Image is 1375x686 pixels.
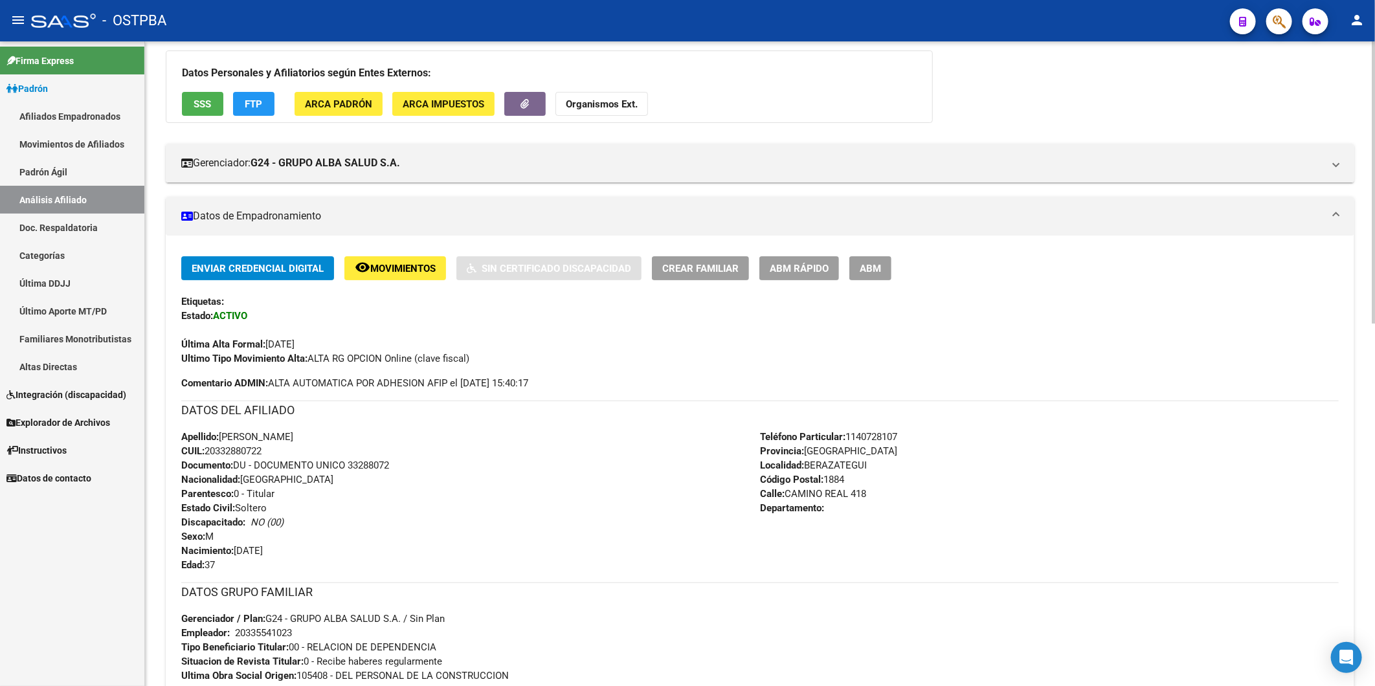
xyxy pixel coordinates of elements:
[181,613,265,625] strong: Gerenciador / Plan:
[652,256,749,280] button: Crear Familiar
[181,338,295,350] span: [DATE]
[760,488,785,500] strong: Calle:
[555,92,648,116] button: Organismos Ext.
[181,377,268,389] strong: Comentario ADMIN:
[6,415,110,430] span: Explorador de Archivos
[770,263,829,274] span: ABM Rápido
[6,388,126,402] span: Integración (discapacidad)
[181,338,265,350] strong: Última Alta Formal:
[181,459,233,471] strong: Documento:
[181,531,214,542] span: M
[166,144,1354,183] mat-expansion-panel-header: Gerenciador:G24 - GRUPO ALBA SALUD S.A.
[403,98,484,110] span: ARCA Impuestos
[181,656,304,667] strong: Situacion de Revista Titular:
[181,209,1323,223] mat-panel-title: Datos de Empadronamiento
[233,92,274,116] button: FTP
[6,82,48,96] span: Padrón
[181,670,296,681] strong: Ultima Obra Social Origen:
[181,474,333,485] span: [GEOGRAPHIC_DATA]
[181,488,274,500] span: 0 - Titular
[251,516,284,528] i: NO (00)
[181,488,234,500] strong: Parentesco:
[1349,12,1365,28] mat-icon: person
[181,670,509,681] span: 105408 - DEL PERSONAL DE LA CONSTRUCCION
[181,445,262,457] span: 20332880722
[166,197,1354,236] mat-expansion-panel-header: Datos de Empadronamiento
[181,353,469,364] span: ALTA RG OPCION Online (clave fiscal)
[182,64,917,82] h3: Datos Personales y Afiliatorios según Entes Externos:
[344,256,446,280] button: Movimientos
[849,256,891,280] button: ABM
[181,516,245,528] strong: Discapacitado:
[181,445,205,457] strong: CUIL:
[194,98,212,110] span: SSS
[392,92,495,116] button: ARCA Impuestos
[181,502,267,514] span: Soltero
[181,559,205,571] strong: Edad:
[10,12,26,28] mat-icon: menu
[181,531,205,542] strong: Sexo:
[6,443,67,458] span: Instructivos
[181,545,263,557] span: [DATE]
[181,627,230,639] strong: Empleador:
[181,641,436,653] span: 00 - RELACION DE DEPENDENCIA
[760,474,844,485] span: 1884
[181,310,213,322] strong: Estado:
[181,353,307,364] strong: Ultimo Tipo Movimiento Alta:
[181,256,334,280] button: Enviar Credencial Digital
[181,431,293,443] span: [PERSON_NAME]
[760,445,804,457] strong: Provincia:
[181,583,1339,601] h3: DATOS GRUPO FAMILIAR
[102,6,166,35] span: - OSTPBA
[181,156,1323,170] mat-panel-title: Gerenciador:
[235,626,292,640] div: 20335541023
[182,92,223,116] button: SSS
[192,263,324,274] span: Enviar Credencial Digital
[760,474,823,485] strong: Código Postal:
[760,488,866,500] span: CAMINO REAL 418
[181,559,215,571] span: 37
[759,256,839,280] button: ABM Rápido
[213,310,247,322] strong: ACTIVO
[370,263,436,274] span: Movimientos
[181,613,445,625] span: G24 - GRUPO ALBA SALUD S.A. / Sin Plan
[181,431,219,443] strong: Apellido:
[760,459,804,471] strong: Localidad:
[6,471,91,485] span: Datos de contacto
[355,260,370,275] mat-icon: remove_red_eye
[6,54,74,68] span: Firma Express
[181,545,234,557] strong: Nacimiento:
[181,641,289,653] strong: Tipo Beneficiario Titular:
[181,401,1339,419] h3: DATOS DEL AFILIADO
[251,156,400,170] strong: G24 - GRUPO ALBA SALUD S.A.
[760,431,845,443] strong: Teléfono Particular:
[760,459,867,471] span: BERAZATEGUI
[860,263,881,274] span: ABM
[760,445,897,457] span: [GEOGRAPHIC_DATA]
[295,92,383,116] button: ARCA Padrón
[181,656,442,667] span: 0 - Recibe haberes regularmente
[181,474,240,485] strong: Nacionalidad:
[456,256,642,280] button: Sin Certificado Discapacidad
[662,263,739,274] span: Crear Familiar
[181,376,528,390] span: ALTA AUTOMATICA POR ADHESION AFIP el [DATE] 15:40:17
[245,98,263,110] span: FTP
[760,431,897,443] span: 1140728107
[1331,642,1362,673] div: Open Intercom Messenger
[181,502,235,514] strong: Estado Civil:
[181,459,389,471] span: DU - DOCUMENTO UNICO 33288072
[181,296,224,307] strong: Etiquetas:
[482,263,631,274] span: Sin Certificado Discapacidad
[760,502,824,514] strong: Departamento:
[305,98,372,110] span: ARCA Padrón
[566,98,638,110] strong: Organismos Ext.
